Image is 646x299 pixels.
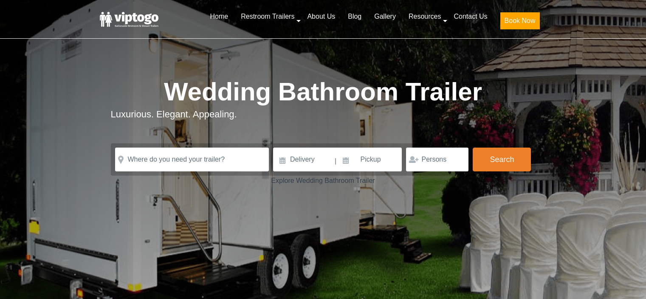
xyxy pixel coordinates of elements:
a: Gallery [368,7,402,26]
button: Book Now [500,12,540,29]
a: About Us [301,7,341,26]
a: Book Now [494,7,546,34]
a: Home [203,7,234,26]
input: Pickup [338,148,402,171]
input: Delivery [273,148,334,171]
a: Blog [341,7,368,26]
span: | [335,148,336,175]
a: Contact Us [447,7,494,26]
span: Luxurious. Elegant. Appealing. [111,109,237,120]
a: Restroom Trailers [234,7,301,26]
span: Wedding Bathroom Trailer [164,77,482,106]
input: Where do you need your trailer? [115,148,269,171]
button: Search [473,148,531,171]
input: Persons [406,148,468,171]
a: Resources [402,7,447,26]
